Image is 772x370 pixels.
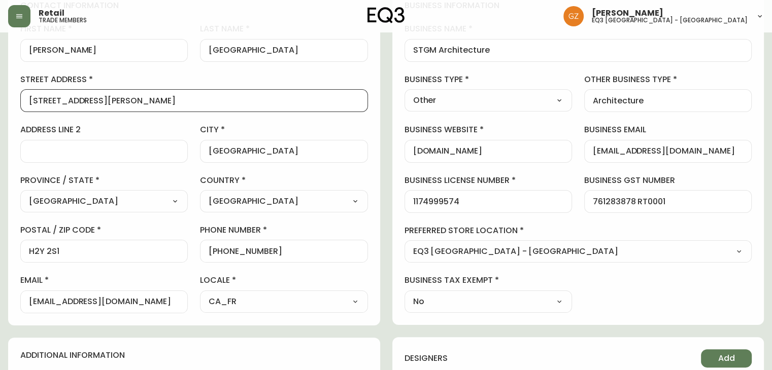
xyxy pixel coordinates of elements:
h4: designers [405,353,448,364]
button: Add [701,349,752,367]
img: 78875dbee59462ec7ba26e296000f7de [563,6,584,26]
h5: eq3 [GEOGRAPHIC_DATA] - [GEOGRAPHIC_DATA] [592,17,748,23]
label: other business type [584,74,752,85]
span: [PERSON_NAME] [592,9,663,17]
label: phone number [200,225,367,236]
h4: additional information [20,350,368,361]
label: country [200,175,367,186]
label: business license number [405,175,572,186]
label: postal / zip code [20,225,188,236]
label: business website [405,124,572,135]
label: email [20,275,188,286]
label: business email [584,124,752,135]
span: Retail [39,9,64,17]
input: https://www.designshop.com [413,146,563,156]
label: province / state [20,175,188,186]
label: preferred store location [405,225,752,236]
label: business type [405,74,572,85]
label: street address [20,74,368,85]
label: business tax exempt [405,275,572,286]
label: city [200,124,367,135]
span: Add [718,353,735,364]
label: locale [200,275,367,286]
label: address line 2 [20,124,188,135]
img: logo [367,7,405,23]
label: business gst number [584,175,752,186]
h5: trade members [39,17,87,23]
